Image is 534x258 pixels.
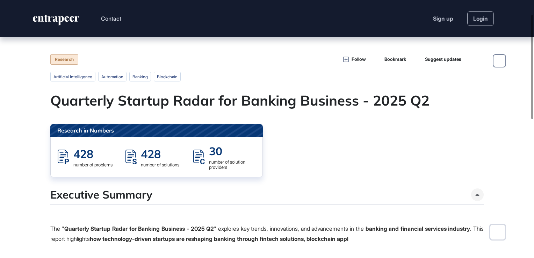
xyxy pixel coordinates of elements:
[50,124,263,137] div: Research in Numbers
[50,54,78,65] div: Research
[50,188,152,201] h4: Executive Summary
[129,72,151,81] li: banking
[141,162,179,167] div: number of solutions
[467,11,494,26] a: Login
[90,235,348,242] strong: how technology-driven startups are reshaping banking through fintech solutions, blockchain appl
[32,15,80,28] a: entrapeer-logo
[209,159,255,170] div: number of solution providers
[64,225,214,232] strong: Quarterly Startup Radar for Banking Business - 2025 Q2
[98,72,127,81] li: automation
[366,225,470,232] strong: banking and financial services industry
[214,225,365,232] span: " explores key trends, innovations, and advancements in the
[209,144,255,158] div: 30
[154,72,181,81] li: blockchain
[50,225,64,232] span: The "
[384,56,406,63] span: Bookmark
[352,56,366,63] span: Follow
[413,55,461,64] button: Suggest updates
[425,56,461,63] span: Suggest updates
[73,162,113,167] div: number of problems
[50,72,95,81] li: artificial intelligence
[373,55,406,64] button: Bookmark
[343,56,366,63] button: Follow
[73,147,113,161] div: 428
[101,14,121,23] button: Contact
[141,147,179,161] div: 428
[50,92,484,109] h1: Quarterly Startup Radar for Banking Business - 2025 Q2
[433,14,453,23] a: Sign up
